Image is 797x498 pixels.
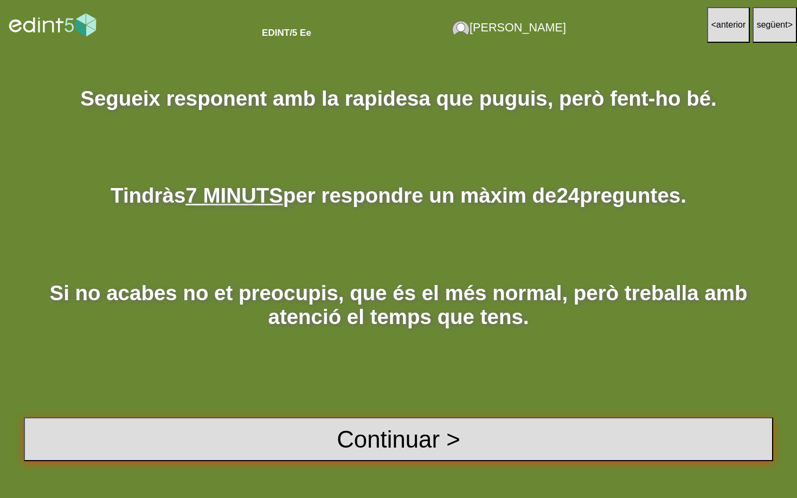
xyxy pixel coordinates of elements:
[452,21,566,36] div: Person that is taken the test
[452,21,470,36] img: alumnogenerico.svg
[24,281,773,329] p: Si no acabes no et preocupis, que és el més normal, però treballa amb atenció el temps que tens.
[556,184,580,207] b: 24
[262,28,311,38] div: item: 5EeG3
[753,7,797,43] button: següent>
[716,20,745,29] span: anterior
[24,184,773,208] p: Tindràs per respondre un màxim de preguntes.
[24,87,773,111] p: Segueix responent amb la rapidesa que puguis, però fent-ho bé.
[24,417,773,461] button: Continuar >
[246,11,311,38] div: item: 5EeG3
[757,20,788,29] span: següent
[707,7,750,43] button: <anterior
[5,5,100,45] img: logo_edint5_num_blanco.svg
[185,184,283,207] span: 7 MINUTS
